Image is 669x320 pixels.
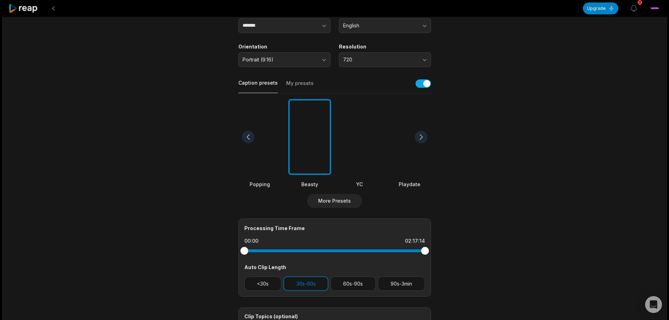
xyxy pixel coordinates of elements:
button: 90s-3min [378,276,425,291]
button: 720 [339,52,431,67]
span: 720 [343,57,417,63]
div: Clip Topics (optional) [244,313,425,320]
div: Popping [238,181,281,188]
div: Auto Clip Length [244,263,425,271]
button: 60s-90s [330,276,376,291]
div: Processing Time Frame [244,224,425,232]
button: <30s [244,276,282,291]
div: YC [338,181,381,188]
span: English [343,22,417,29]
button: Portrait (9:16) [238,52,330,67]
button: Upgrade [583,2,618,14]
span: Portrait (9:16) [243,57,316,63]
button: More Presets [307,194,362,208]
button: 30s-60s [283,276,328,291]
div: 02:17:14 [405,237,425,244]
div: Beasty [288,181,331,188]
div: 00:00 [244,237,258,244]
button: English [339,18,431,33]
button: Caption presets [238,79,278,93]
label: Resolution [339,44,431,50]
label: Orientation [238,44,330,50]
button: My presets [286,80,314,93]
div: Playdate [388,181,431,188]
div: Open Intercom Messenger [645,296,662,313]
